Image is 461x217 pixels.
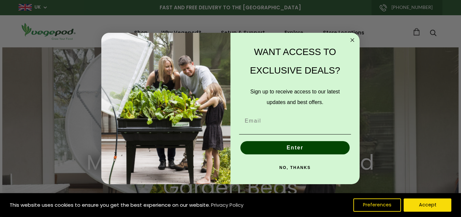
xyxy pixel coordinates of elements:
input: Email [239,114,351,128]
button: Accept [404,198,451,212]
span: WANT ACCESS TO EXCLUSIVE DEALS? [250,47,340,76]
span: This website uses cookies to ensure you get the best experience on our website. [10,201,210,208]
button: Close dialog [348,36,356,44]
img: e9d03583-1bb1-490f-ad29-36751b3212ff.jpeg [101,33,230,184]
a: Privacy Policy (opens in a new tab) [210,199,244,211]
button: NO, THANKS [239,161,351,174]
button: Enter [240,141,350,154]
button: Preferences [353,198,401,212]
span: Sign up to receive access to our latest updates and best offers. [250,89,340,105]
